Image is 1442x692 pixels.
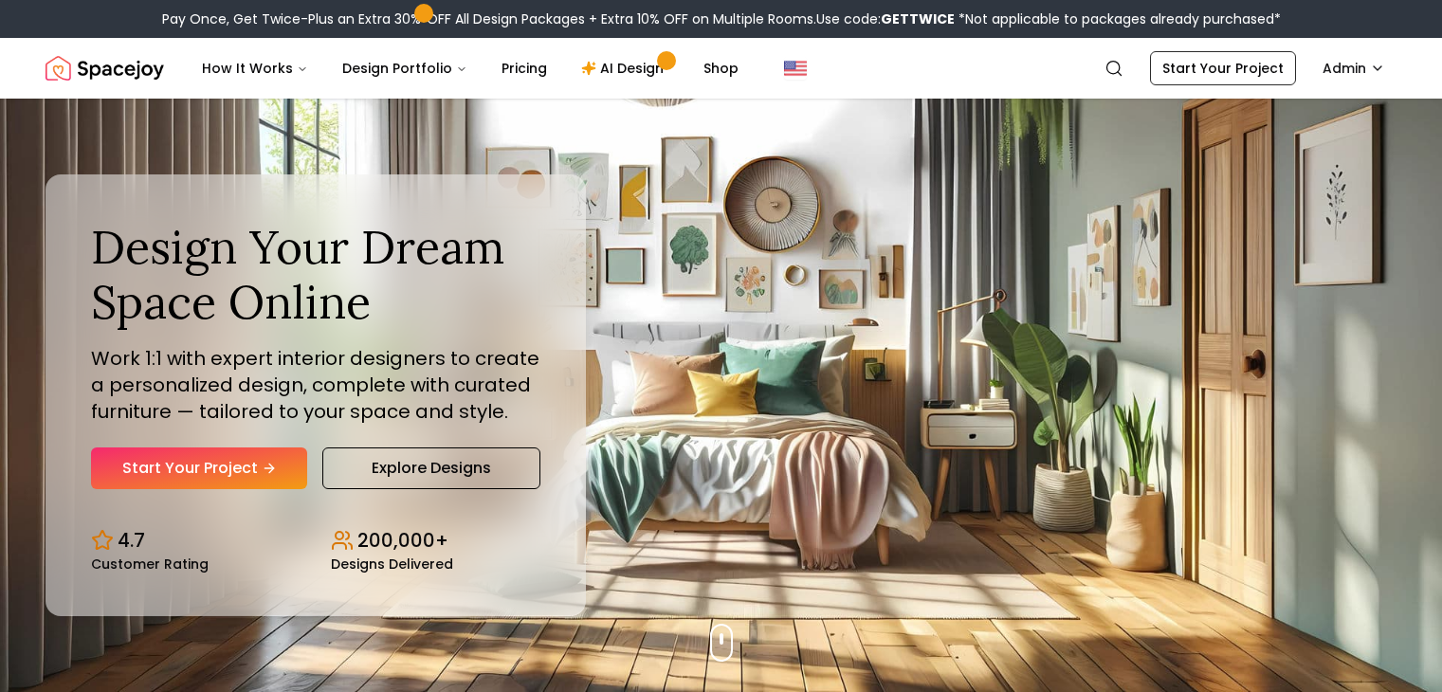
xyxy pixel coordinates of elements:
b: GETTWICE [881,9,955,28]
img: United States [784,57,807,80]
a: AI Design [566,49,684,87]
div: Pay Once, Get Twice-Plus an Extra 30% OFF All Design Packages + Extra 10% OFF on Multiple Rooms. [162,9,1281,28]
button: How It Works [187,49,323,87]
a: Start Your Project [1150,51,1296,85]
a: Shop [688,49,754,87]
p: 4.7 [118,527,145,554]
a: Pricing [486,49,562,87]
div: Design stats [91,512,540,571]
span: *Not applicable to packages already purchased* [955,9,1281,28]
nav: Main [187,49,754,87]
a: Spacejoy [46,49,164,87]
small: Designs Delivered [331,557,453,571]
a: Explore Designs [322,447,540,489]
p: Work 1:1 with expert interior designers to create a personalized design, complete with curated fu... [91,345,540,425]
img: Spacejoy Logo [46,49,164,87]
nav: Global [46,38,1396,99]
h1: Design Your Dream Space Online [91,220,540,329]
button: Admin [1311,51,1396,85]
button: Design Portfolio [327,49,483,87]
small: Customer Rating [91,557,209,571]
a: Start Your Project [91,447,307,489]
p: 200,000+ [357,527,448,554]
span: Use code: [816,9,955,28]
